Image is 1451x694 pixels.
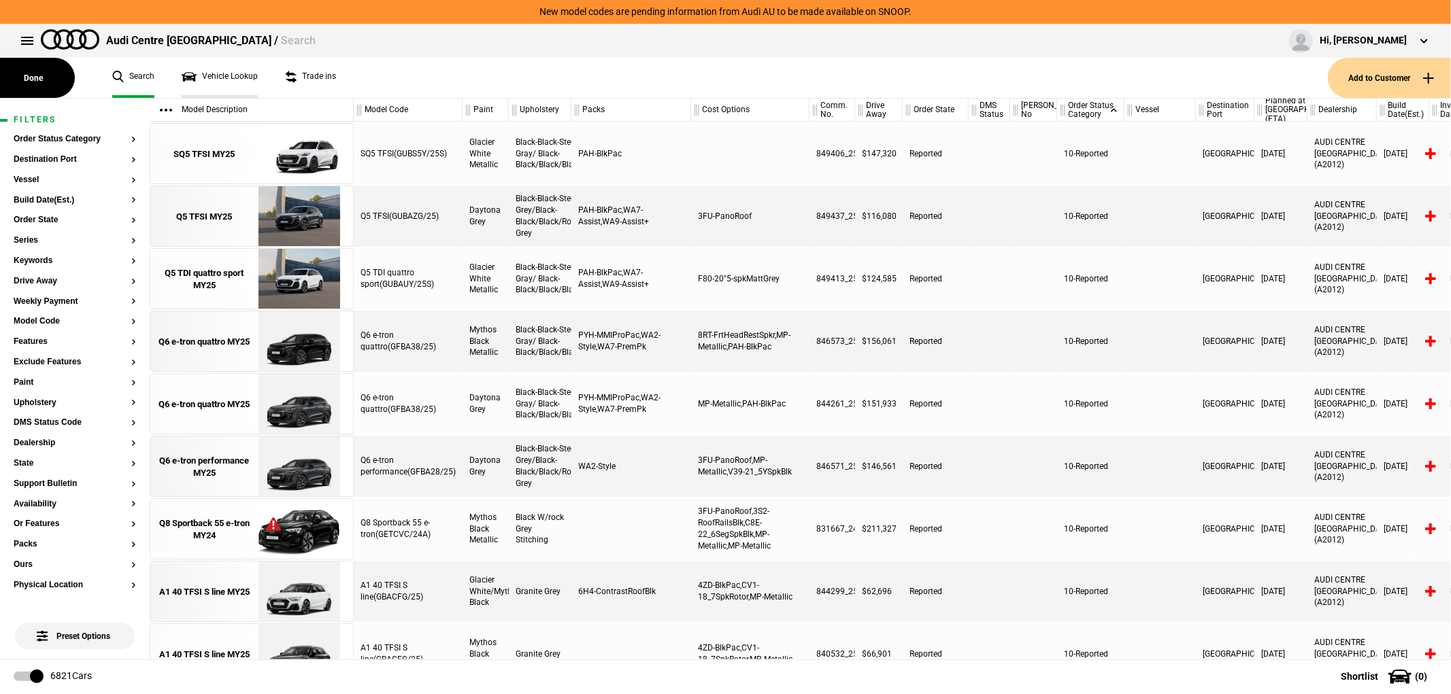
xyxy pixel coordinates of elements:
[691,373,810,434] div: MP-Metallic,PAH-BlkPac
[159,586,250,598] div: A1 40 TFSI S line MY25
[14,236,136,245] button: Series
[1057,561,1124,622] div: 10-Reported
[159,336,250,348] div: Q6 e-tron quattro MY25
[810,561,855,622] div: 844299_25
[509,436,571,497] div: Black-Black-Steel Grey/Black-Black/Black/Rock Grey
[14,358,136,378] section: Exclude Features
[14,277,136,297] section: Drive Away
[159,398,250,411] div: Q6 e-tron quattro MY25
[354,373,463,434] div: Q6 e-tron quattro(GFBA38/25)
[14,418,136,428] button: DMS Status Code
[1196,623,1254,684] div: [GEOGRAPHIC_DATA]
[463,123,509,184] div: Glacier White Metallic
[855,373,903,434] div: $151,933
[14,297,136,307] button: Weekly Payment
[14,580,136,590] button: Physical Location
[354,186,463,247] div: Q5 TFSI(GUBAZG/25)
[14,317,136,326] button: Model Code
[14,519,136,540] section: Or Features
[1254,248,1307,309] div: [DATE]
[1196,498,1254,559] div: [GEOGRAPHIC_DATA]
[354,311,463,372] div: Q6 e-tron quattro(GFBA38/25)
[14,378,136,398] section: Paint
[855,436,903,497] div: $146,561
[509,123,571,184] div: Black-Black-Steel Gray/ Black-Black/Black/Black
[157,374,252,435] a: Q6 e-tron quattro MY25
[1254,311,1307,372] div: [DATE]
[252,436,346,498] img: Audi_GFBA28_25_FW_6Y6Y_3FU_WA2_V39_PAH_PY2_(Nadin:_3FU_C05_PAH_PY2_SN8_V39_WA2)_ext.png
[810,436,855,497] div: 846571_25
[1307,248,1377,309] div: AUDI CENTRE [GEOGRAPHIC_DATA] (A2012)
[691,623,810,684] div: 4ZD-BlkPac,CV1-18_7SpkRotor,MP-Metallic
[285,58,336,98] a: Trade ins
[463,186,509,247] div: Daytona Grey
[14,175,136,185] button: Vessel
[463,623,509,684] div: Mythos Black Metallic
[1377,623,1429,684] div: [DATE]
[174,148,235,160] div: SQ5 TFSI MY25
[14,500,136,520] section: Availability
[571,373,691,434] div: PYH-MMIProPac,WA2-Style,WA7-PremPk
[855,123,903,184] div: $147,320
[159,648,250,661] div: A1 40 TFSI S line MY25
[509,99,571,122] div: Upholstery
[157,499,252,560] a: Q8 Sportback 55 e-tron MY24
[14,135,136,144] button: Order Status Category
[1307,436,1377,497] div: AUDI CENTRE [GEOGRAPHIC_DATA] (A2012)
[1307,311,1377,372] div: AUDI CENTRE [GEOGRAPHIC_DATA] (A2012)
[1057,623,1124,684] div: 10-Reported
[571,186,691,247] div: PAH-BlkPac,WA7-Assist,WA9-Assist+
[810,498,855,559] div: 831667_24
[691,99,809,122] div: Cost Options
[1196,123,1254,184] div: [GEOGRAPHIC_DATA]
[855,248,903,309] div: $124,585
[1377,99,1429,122] div: Build Date(Est.)
[855,99,902,122] div: Drive Away
[14,135,136,155] section: Order Status Category
[855,498,903,559] div: $211,327
[571,248,691,309] div: PAH-BlkPac,WA7-Assist,WA9-Assist+
[14,580,136,601] section: Physical Location
[1377,248,1429,309] div: [DATE]
[14,236,136,256] section: Series
[509,498,571,559] div: Black W/rock Grey Stitching
[157,267,252,292] div: Q5 TDI quattro sport MY25
[1254,623,1307,684] div: [DATE]
[571,436,691,497] div: WA2-Style
[157,124,252,185] a: SQ5 TFSI MY25
[157,436,252,498] a: Q6 e-tron performance MY25
[1254,373,1307,434] div: [DATE]
[903,436,969,497] div: Reported
[14,196,136,216] section: Build Date(Est.)
[112,58,154,98] a: Search
[354,123,463,184] div: SQ5 TFSI(GUBS5Y/25S)
[810,248,855,309] div: 849413_25
[14,560,136,580] section: Ours
[14,540,136,560] section: Packs
[1307,99,1376,122] div: Dealership
[463,436,509,497] div: Daytona Grey
[14,398,136,408] button: Upholstery
[182,58,258,98] a: Vehicle Lookup
[14,418,136,438] section: DMS Status Code
[903,248,969,309] div: Reported
[509,186,571,247] div: Black-Black-Steel Grey/Black-Black/Black/Rock Grey
[252,124,346,185] img: Audi_GUBS5Y_25S_GX_2Y2Y_PAH_WA2_6FJ_53A_PYH_PWO_(Nadin:_53A_6FJ_C56_PAH_PWO_PYH_S9S_WA2)_ext.png
[1196,436,1254,497] div: [GEOGRAPHIC_DATA]
[1254,99,1307,122] div: Planned at [GEOGRAPHIC_DATA] (ETA)
[14,215,136,225] button: Order State
[903,498,969,559] div: Reported
[691,561,810,622] div: 4ZD-BlkPac,CV1-18_7SpkRotor,MP-Metallic
[1057,99,1124,122] div: Order Status Category
[1196,561,1254,622] div: [GEOGRAPHIC_DATA]
[1307,186,1377,247] div: AUDI CENTRE [GEOGRAPHIC_DATA] (A2012)
[14,155,136,175] section: Destination Port
[157,186,252,247] a: Q5 TFSI MY25
[14,215,136,236] section: Order State
[1196,311,1254,372] div: [GEOGRAPHIC_DATA]
[903,186,969,247] div: Reported
[1010,99,1056,122] div: [PERSON_NAME] No
[14,337,136,358] section: Features
[252,311,346,372] img: Audi_GFBA38_25_GX_0E0E_WA7_WA2_PAH_8RT_PYH_V39_VW5_(Nadin:_8RT_C04_PAH_PYH_SN8_V39_VW5_WA2_WA7)_e...
[252,374,346,435] img: Audi_GFBA38_25_GX_6Y6Y_WA7_WA2_PAH_PYH_V39_QE2_VW5_(Nadin:_C03_PAH_PYH_QE2_SN8_V39_VW5_WA2_WA7)_e...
